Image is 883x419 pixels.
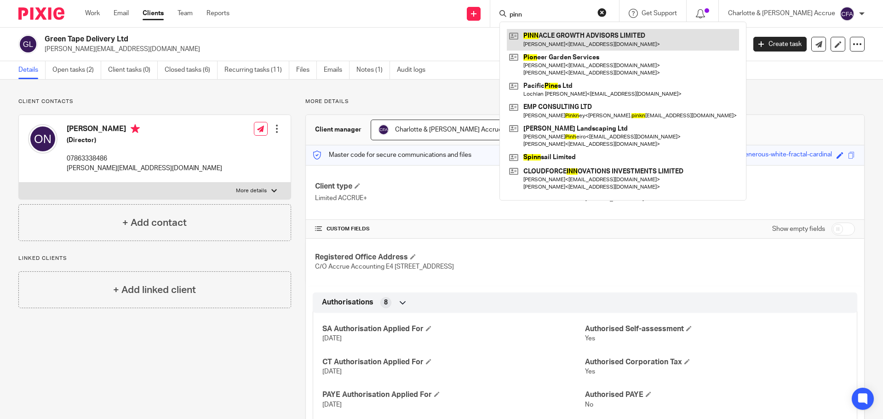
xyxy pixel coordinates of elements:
span: [DATE] [322,402,342,408]
div: generous-white-fractal-cardinal [741,150,832,161]
h4: CT Authorisation Applied For [322,357,585,367]
button: Clear [597,8,607,17]
a: Open tasks (2) [52,61,101,79]
h4: [PERSON_NAME] [67,124,222,136]
h4: Authorised Corporation Tax [585,357,848,367]
p: Client contacts [18,98,291,105]
a: Team [178,9,193,18]
span: Charlotte & [PERSON_NAME] Accrue [395,126,502,133]
h3: Client manager [315,125,361,134]
h4: Client type [315,182,585,191]
p: 07863338486 [67,154,222,163]
img: svg%3E [28,124,57,154]
img: svg%3E [18,34,38,54]
a: Work [85,9,100,18]
h4: CUSTOM FIELDS [315,225,585,233]
a: Recurring tasks (11) [224,61,289,79]
span: [DATE] [322,335,342,342]
span: 8 [384,298,388,307]
img: svg%3E [840,6,854,21]
h4: + Add contact [122,216,187,230]
p: Master code for secure communications and files [313,150,471,160]
a: Notes (1) [356,61,390,79]
i: Primary [131,124,140,133]
a: Emails [324,61,350,79]
a: Create task [753,37,807,52]
p: [PERSON_NAME][EMAIL_ADDRESS][DOMAIN_NAME] [45,45,740,54]
span: No [585,402,593,408]
span: C/O Accrue Accounting E4 [STREET_ADDRESS] [315,264,454,270]
a: Closed tasks (6) [165,61,218,79]
span: Yes [585,368,595,375]
a: Audit logs [397,61,432,79]
h4: Authorised PAYE [585,390,848,400]
span: Yes [585,335,595,342]
span: Get Support [642,10,677,17]
img: Pixie [18,7,64,20]
a: Files [296,61,317,79]
input: Search [509,11,591,19]
h4: Registered Office Address [315,253,585,262]
p: Charlotte & [PERSON_NAME] Accrue [728,9,835,18]
a: Reports [206,9,229,18]
p: More details [236,187,267,195]
a: Clients [143,9,164,18]
p: [PERSON_NAME][EMAIL_ADDRESS][DOMAIN_NAME] [67,164,222,173]
h4: SA Authorisation Applied For [322,324,585,334]
p: Linked clients [18,255,291,262]
a: Client tasks (0) [108,61,158,79]
p: Limited ACCRUE+ [315,194,585,203]
span: Authorisations [322,298,373,307]
h4: + Add linked client [113,283,196,297]
h5: (Director) [67,136,222,145]
img: svg%3E [378,124,389,135]
a: Details [18,61,46,79]
h4: Authorised Self-assessment [585,324,848,334]
a: Email [114,9,129,18]
p: More details [305,98,865,105]
span: [DATE] [322,368,342,375]
label: Show empty fields [772,224,825,234]
h2: Green Tape Delivery Ltd [45,34,601,44]
h4: PAYE Authorisation Applied For [322,390,585,400]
